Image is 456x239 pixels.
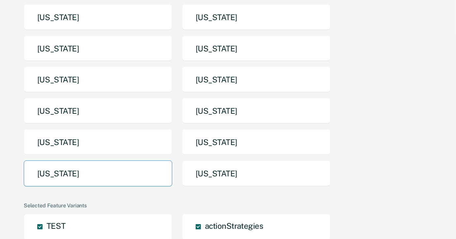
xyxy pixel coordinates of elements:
button: [US_STATE] [182,4,331,30]
button: [US_STATE] [182,36,331,62]
button: [US_STATE] [182,161,331,187]
span: actionStrategies [205,221,263,230]
button: [US_STATE] [24,4,172,30]
button: [US_STATE] [24,129,172,155]
div: Selected Feature Variants [24,202,430,209]
button: [US_STATE] [24,67,172,93]
button: [US_STATE] [182,67,331,93]
button: [US_STATE] [24,161,172,187]
button: [US_STATE] [24,36,172,62]
button: [US_STATE] [182,98,331,124]
button: [US_STATE] [24,98,172,124]
button: [US_STATE] [182,129,331,155]
span: TEST [47,221,65,230]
